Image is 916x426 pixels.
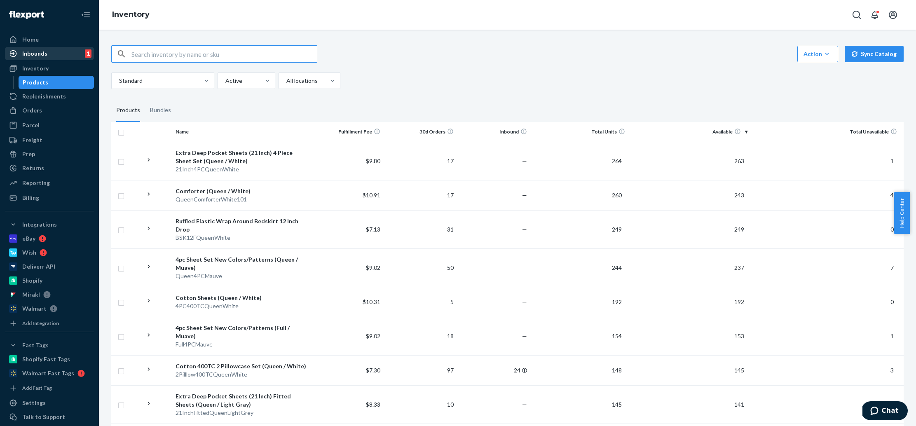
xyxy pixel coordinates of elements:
[176,149,307,165] div: Extra Deep Pocket Sheets (21 Inch) 4 Piece Sheet Set (Queen / White)
[5,133,94,147] a: Freight
[5,367,94,380] a: Walmart Fast Tags
[22,49,47,58] div: Inbounds
[176,302,307,310] div: 4PC400TCQueenWhite
[176,217,307,234] div: Ruffled Elastic Wrap Around Bedskirt 12 Inch Drop
[384,355,457,385] td: 97
[77,7,94,23] button: Close Navigation
[384,248,457,287] td: 50
[609,367,625,374] span: 148
[22,399,46,407] div: Settings
[5,383,94,393] a: Add Fast Tag
[609,332,625,339] span: 154
[845,46,904,62] button: Sync Catalog
[894,192,910,234] button: Help Center
[384,180,457,210] td: 17
[5,353,94,366] a: Shopify Fast Tags
[867,7,883,23] button: Open notifications
[176,409,307,417] div: 21InchFittedQueenLightGrey
[887,226,897,233] span: 0
[731,157,747,164] span: 263
[5,147,94,161] a: Prep
[887,367,897,374] span: 3
[457,122,530,142] th: Inbound
[5,339,94,352] button: Fast Tags
[5,47,94,60] a: Inbounds1
[522,401,527,408] span: —
[887,401,897,408] span: 4
[885,7,901,23] button: Open account menu
[22,384,52,391] div: Add Fast Tag
[22,64,49,73] div: Inventory
[887,157,897,164] span: 1
[848,7,865,23] button: Open Search Box
[366,332,380,339] span: $9.02
[22,150,35,158] div: Prep
[522,264,527,271] span: —
[5,232,94,245] a: eBay
[5,246,94,259] a: Wish
[862,401,908,422] iframe: Opens a widget where you can chat to one of our agents
[176,392,307,409] div: Extra Deep Pocket Sheets (21 Inch) Fitted Sheets (Queen / Light Gray)
[176,195,307,204] div: QueenComforterWhite101
[366,367,380,374] span: $7.30
[522,157,527,164] span: —
[22,121,40,129] div: Parcel
[131,46,317,62] input: Search inventory by name or sku
[22,179,50,187] div: Reporting
[118,77,119,85] input: Standard
[22,276,42,285] div: Shopify
[176,294,307,302] div: Cotton Sheets (Queen / White)
[731,332,747,339] span: 153
[363,298,380,305] span: $10.31
[150,99,171,122] div: Bundles
[751,122,904,142] th: Total Unavailable
[609,157,625,164] span: 264
[5,119,94,132] a: Parcel
[5,218,94,231] button: Integrations
[609,192,625,199] span: 260
[22,92,66,101] div: Replenishments
[22,248,36,257] div: Wish
[887,298,897,305] span: 0
[457,355,530,385] td: 24
[363,192,380,199] span: $10.91
[9,11,44,19] img: Flexport logo
[5,33,94,46] a: Home
[731,401,747,408] span: 141
[85,49,91,58] div: 1
[22,164,44,172] div: Returns
[5,302,94,315] a: Walmart
[176,187,307,195] div: Comforter (Queen / White)
[5,260,94,273] a: Deliverr API
[731,226,747,233] span: 249
[887,332,897,339] span: 1
[176,255,307,272] div: 4pc Sheet Set New Colors/Patterns (Queen / Muave)
[22,304,47,313] div: Walmart
[797,46,838,62] button: Action
[609,401,625,408] span: 145
[116,99,140,122] div: Products
[384,210,457,248] td: 31
[22,220,57,229] div: Integrations
[366,401,380,408] span: $8.33
[628,122,751,142] th: Available
[5,62,94,75] a: Inventory
[522,192,527,199] span: —
[176,370,307,379] div: 2Pilllow400TCQueenWhite
[5,410,94,424] button: Talk to Support
[887,264,897,271] span: 7
[176,272,307,280] div: Queen4PCMauve
[366,157,380,164] span: $9.80
[731,298,747,305] span: 192
[176,340,307,349] div: Full4PCMauve
[366,226,380,233] span: $7.13
[609,226,625,233] span: 249
[366,264,380,271] span: $9.02
[105,3,156,27] ol: breadcrumbs
[5,191,94,204] a: Billing
[112,10,150,19] a: Inventory
[22,369,74,377] div: Walmart Fast Tags
[176,234,307,242] div: BSK12FQueenWhite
